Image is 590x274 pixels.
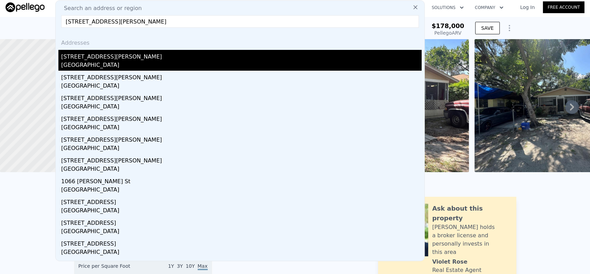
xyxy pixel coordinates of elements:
[177,263,183,269] span: 3Y
[61,144,422,154] div: [GEOGRAPHIC_DATA]
[61,82,422,91] div: [GEOGRAPHIC_DATA]
[61,103,422,112] div: [GEOGRAPHIC_DATA]
[469,1,509,14] button: Company
[186,263,195,269] span: 10Y
[61,133,422,144] div: [STREET_ADDRESS][PERSON_NAME]
[475,22,499,34] button: SAVE
[61,206,422,216] div: [GEOGRAPHIC_DATA]
[61,227,422,237] div: [GEOGRAPHIC_DATA]
[61,61,422,71] div: [GEOGRAPHIC_DATA]
[432,223,509,256] div: [PERSON_NAME] holds a broker license and personally invests in this area
[543,1,584,13] a: Free Account
[198,263,208,270] span: Max
[61,165,422,175] div: [GEOGRAPHIC_DATA]
[432,22,465,29] span: $178,000
[61,186,422,195] div: [GEOGRAPHIC_DATA]
[6,2,45,12] img: Pellego
[426,1,469,14] button: Solutions
[78,263,143,274] div: Price per Square Foot
[61,71,422,82] div: [STREET_ADDRESS][PERSON_NAME]
[61,216,422,227] div: [STREET_ADDRESS]
[61,154,422,165] div: [STREET_ADDRESS][PERSON_NAME]
[61,91,422,103] div: [STREET_ADDRESS][PERSON_NAME]
[61,195,422,206] div: [STREET_ADDRESS]
[61,112,422,123] div: [STREET_ADDRESS][PERSON_NAME]
[503,21,516,35] button: Show Options
[61,237,422,248] div: [STREET_ADDRESS]
[58,33,422,50] div: Addresses
[58,4,142,12] span: Search an address or region
[61,123,422,133] div: [GEOGRAPHIC_DATA]
[512,4,543,11] a: Log In
[168,263,174,269] span: 1Y
[432,29,465,36] div: Pellego ARV
[61,15,419,28] input: Enter an address, city, region, neighborhood or zip code
[61,248,422,258] div: [GEOGRAPHIC_DATA]
[61,175,422,186] div: 1066 [PERSON_NAME] St
[61,50,422,61] div: [STREET_ADDRESS][PERSON_NAME]
[432,204,509,223] div: Ask about this property
[432,258,468,266] div: Violet Rose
